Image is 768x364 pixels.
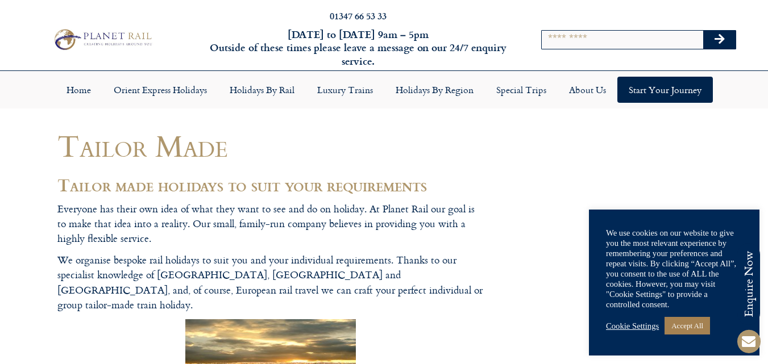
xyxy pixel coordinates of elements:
a: 01347 66 53 33 [330,9,387,22]
a: Cookie Settings [606,321,659,331]
p: Everyone has their own idea of what they want to see and do on holiday. At Planet Rail our goal i... [57,202,484,246]
a: Holidays by Region [384,77,485,103]
a: Start your Journey [617,77,713,103]
a: Special Trips [485,77,558,103]
h6: [DATE] to [DATE] 9am – 5pm Outside of these times please leave a message on our 24/7 enquiry serv... [207,28,509,68]
a: Accept All [665,317,710,334]
img: Planet Rail Train Holidays Logo [50,27,155,52]
a: Holidays by Rail [218,77,306,103]
a: Luxury Trains [306,77,384,103]
nav: Menu [6,77,762,103]
div: We use cookies on our website to give you the most relevant experience by remembering your prefer... [606,228,742,309]
p: We organise bespoke rail holidays to suit you and your individual requirements. Thanks to our spe... [57,253,484,312]
button: Search [703,31,736,49]
a: Orient Express Holidays [102,77,218,103]
h2: Tailor made holidays to suit your requirements [57,175,484,195]
a: About Us [558,77,617,103]
h1: Tailor Made [57,129,484,162]
a: Home [55,77,102,103]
